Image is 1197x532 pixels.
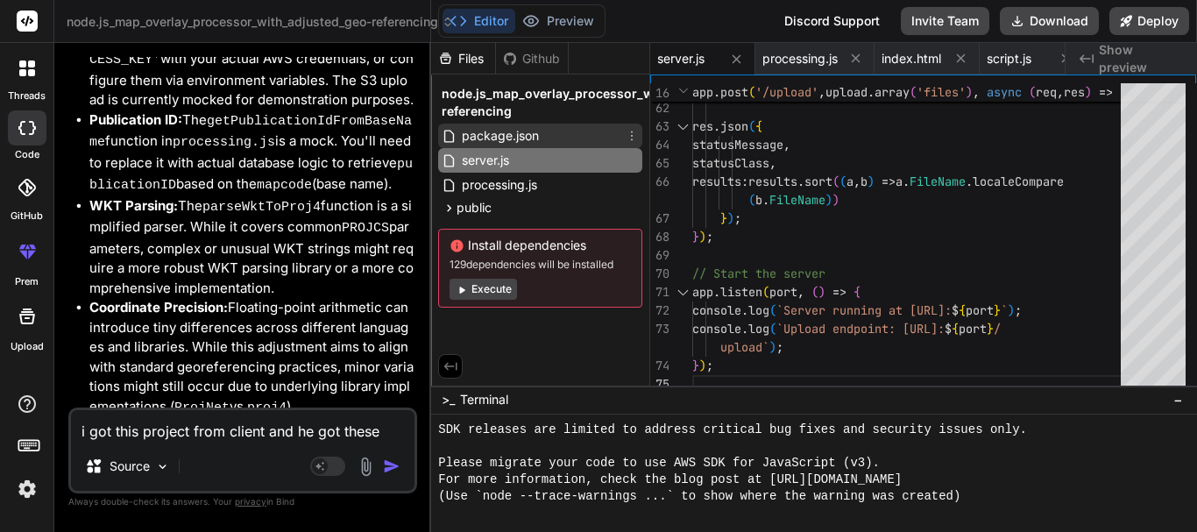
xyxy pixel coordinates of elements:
strong: Coordinate Precision: [89,299,228,316]
span: ; [1015,302,1022,318]
span: , [853,174,861,189]
code: processing.js [173,135,275,150]
span: req [1036,84,1057,100]
span: } [987,321,994,337]
span: } [692,229,699,245]
span: $ [945,321,952,337]
li: In , replace and with your actual AWS credentials, or configure them via environment variables. T... [89,6,414,110]
span: , [1057,84,1064,100]
span: ) [769,339,776,355]
span: ( [748,192,755,208]
li: The function in is a mock. You'll need to replace it with actual database logic to retrieve based... [89,110,414,196]
span: (Use `node --trace-warnings ...` to show where the warning was created) [438,488,960,505]
span: upload` [720,339,769,355]
span: `Upload endpoint: [URL]: [776,321,945,337]
span: } [692,358,699,373]
img: attachment [356,457,376,477]
label: prem [15,274,39,289]
span: ( [1029,84,1036,100]
span: ( [769,302,776,318]
span: , [973,84,980,100]
button: Editor [443,9,515,33]
span: . [713,118,720,134]
div: Files [431,50,495,67]
span: privacy [235,496,266,507]
span: localeCompare [973,174,1064,189]
div: 66 [650,173,669,191]
span: >_ [442,391,455,408]
code: proj4 [247,401,287,415]
strong: Publication ID: [89,111,182,128]
div: 71 [650,283,669,301]
label: GitHub [11,209,43,223]
span: async [987,84,1022,100]
button: Execute [450,279,517,300]
span: console [692,302,741,318]
span: . [762,192,769,208]
span: server.js [657,50,705,67]
span: port [959,321,987,337]
span: ` [1001,302,1008,318]
label: Upload [11,339,44,354]
li: Floating-point arithmetic can introduce tiny differences across different languages and libraries... [89,298,414,418]
div: 63 [650,117,669,136]
span: . [713,84,720,100]
span: res [1064,84,1085,100]
span: node.js_map_overlay_processor_with_adjusted_geo-referencing [442,85,763,120]
span: , [769,155,776,171]
label: threads [8,89,46,103]
span: port [966,302,994,318]
div: Click to collapse the range. [671,283,694,301]
span: − [1173,391,1183,408]
code: getPublicationIdFromBaseName [89,114,412,151]
span: FileName [910,174,966,189]
span: script.js [987,50,1031,67]
span: ) [699,358,706,373]
button: Deploy [1109,7,1189,35]
code: parseWktToProj4 [202,200,321,215]
div: 73 [650,320,669,338]
span: results [692,174,741,189]
span: console [692,321,741,337]
span: statusMessage [692,137,783,153]
span: Terminal [460,391,508,408]
div: 74 [650,357,669,375]
span: node.js_map_overlay_processor_with_adjusted_geo-referencing [67,13,454,31]
span: ; [734,210,741,226]
span: ; [706,229,713,245]
div: 68 [650,228,669,246]
span: res [692,118,713,134]
div: 69 [650,246,669,265]
span: app [692,84,713,100]
code: ProjNet [174,401,230,415]
span: ) [818,284,825,300]
span: app [692,284,713,300]
span: . [966,174,973,189]
span: ( [811,284,818,300]
span: } [720,210,727,226]
span: { [952,321,959,337]
span: port [769,284,797,300]
div: 75 [650,375,669,394]
span: ; [776,339,783,355]
span: $ [952,302,959,318]
span: => [832,284,846,300]
span: b [861,174,868,189]
span: listen [720,284,762,300]
li: The function is a simplified parser. While it covers common parameters, complex or unusual WKT st... [89,196,414,299]
span: { [853,284,861,300]
span: sort [804,174,832,189]
span: FileName [769,192,825,208]
span: . [741,302,748,318]
span: / [994,321,1001,337]
span: upload [825,84,868,100]
span: ) [699,229,706,245]
span: 16 [650,84,669,103]
span: SDK releases are limited to address critical bug fixes and security issues only. [438,422,1027,438]
span: ) [868,174,875,189]
span: log [748,321,769,337]
span: post [720,84,748,100]
code: mapcode [257,178,312,193]
span: ) [832,192,839,208]
span: processing.js [762,50,838,67]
